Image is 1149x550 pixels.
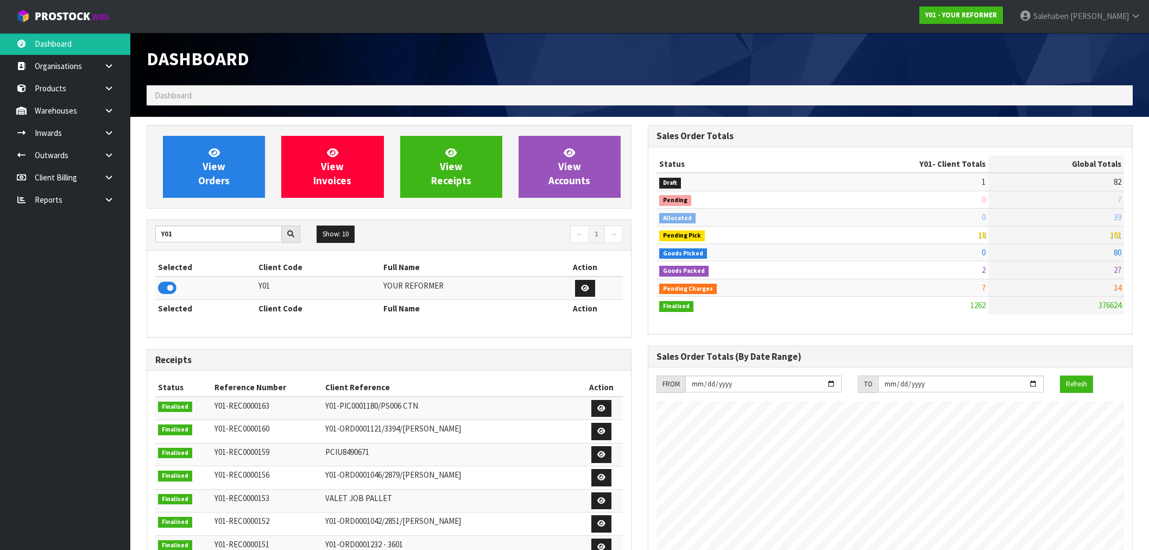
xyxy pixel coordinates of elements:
[212,379,323,396] th: Reference Number
[256,277,381,300] td: Y01
[325,470,461,480] span: Y01-ORD0001046/2879/[PERSON_NAME]
[1114,177,1121,187] span: 82
[659,301,693,312] span: Finalised
[323,379,580,396] th: Client Reference
[919,159,932,169] span: Y01
[214,539,269,549] span: Y01-REC0000151
[381,259,547,276] th: Full Name
[982,283,986,293] span: 7
[214,423,269,434] span: Y01-REC0000160
[1099,300,1121,310] span: 376624
[155,90,192,101] span: Dashboard
[158,471,192,482] span: Finalised
[214,493,269,503] span: Y01-REC0000153
[659,195,691,206] span: Pending
[397,226,623,245] nav: Page navigation
[163,136,265,198] a: ViewOrders
[970,300,986,310] span: 1262
[214,516,269,526] span: Y01-REC0000152
[158,517,192,528] span: Finalised
[1114,265,1121,275] span: 27
[1033,11,1069,21] span: Salehaben
[858,376,878,393] div: TO
[978,230,986,240] span: 18
[256,259,381,276] th: Client Code
[659,230,705,241] span: Pending Pick
[656,376,685,393] div: FROM
[659,266,709,277] span: Goods Packed
[317,226,355,243] button: Show: 10
[570,226,589,243] a: ←
[155,259,256,276] th: Selected
[811,155,988,173] th: - Client Totals
[659,213,696,224] span: Allocated
[580,379,623,396] th: Action
[325,423,461,434] span: Y01-ORD0001121/3394/[PERSON_NAME]
[548,146,590,187] span: View Accounts
[198,146,230,187] span: View Orders
[547,300,623,317] th: Action
[35,9,90,23] span: ProStock
[16,9,30,23] img: cube-alt.png
[656,131,1124,141] h3: Sales Order Totals
[325,539,403,549] span: Y01-ORD0001232 - 3601
[214,401,269,411] span: Y01-REC0000163
[325,401,418,411] span: Y01-PIC0001180/PS006 CTN
[1060,376,1093,393] button: Refresh
[158,448,192,459] span: Finalised
[381,300,547,317] th: Full Name
[982,177,986,187] span: 1
[1110,230,1121,240] span: 101
[155,379,212,396] th: Status
[158,424,192,435] span: Finalised
[982,247,986,258] span: 0
[659,178,681,189] span: Draft
[988,155,1124,173] th: Global Totals
[155,355,623,365] h3: Receipts
[659,248,707,259] span: Goods Picked
[158,494,192,505] span: Finalised
[519,136,621,198] a: ViewAccounts
[155,226,282,242] input: Search clients
[214,447,269,457] span: Y01-REC0000159
[659,284,717,295] span: Pending Charges
[982,212,986,222] span: 0
[656,155,811,173] th: Status
[325,447,369,457] span: PCIU8490671
[925,10,997,20] strong: Y01 - YOUR REFORMER
[92,12,109,22] small: WMS
[281,136,383,198] a: ViewInvoices
[1114,247,1121,258] span: 80
[147,47,249,70] span: Dashboard
[313,146,351,187] span: View Invoices
[1114,283,1121,293] span: 34
[919,7,1003,24] a: Y01 - YOUR REFORMER
[400,136,502,198] a: ViewReceipts
[431,146,471,187] span: View Receipts
[547,259,623,276] th: Action
[1070,11,1129,21] span: [PERSON_NAME]
[325,516,461,526] span: Y01-ORD0001042/2851/[PERSON_NAME]
[589,226,604,243] a: 1
[656,352,1124,362] h3: Sales Order Totals (By Date Range)
[1118,195,1121,205] span: 7
[982,195,986,205] span: 0
[325,493,392,503] span: VALET JOB PALLET
[1114,212,1121,222] span: 39
[256,300,381,317] th: Client Code
[214,470,269,480] span: Y01-REC0000156
[155,300,256,317] th: Selected
[604,226,623,243] a: →
[158,402,192,412] span: Finalised
[982,265,986,275] span: 2
[381,277,547,300] td: YOUR REFORMER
